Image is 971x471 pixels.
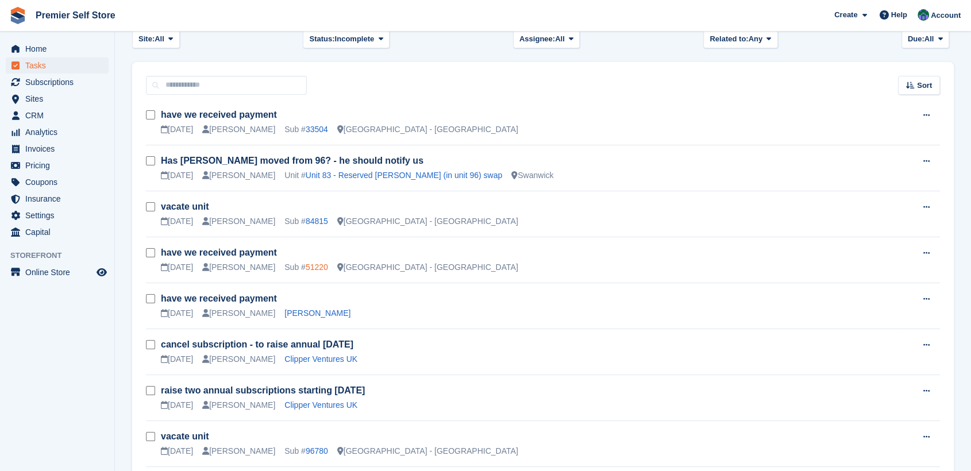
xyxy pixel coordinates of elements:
[161,339,353,349] a: cancel subscription - to raise annual [DATE]
[748,33,762,45] span: Any
[284,169,502,182] div: Unit #
[95,265,109,279] a: Preview store
[25,264,94,280] span: Online Store
[284,400,357,410] a: Clipper Ventures UK
[202,169,275,182] div: [PERSON_NAME]
[161,294,277,303] a: have we received payment
[202,399,275,411] div: [PERSON_NAME]
[25,57,94,74] span: Tasks
[519,33,555,45] span: Assignee:
[306,171,502,180] a: Unit 83 - Reserved [PERSON_NAME] (in unit 96) swap
[703,30,777,49] button: Related to: Any
[924,33,934,45] span: All
[284,215,328,227] div: Sub #
[25,191,94,207] span: Insurance
[25,141,94,157] span: Invoices
[901,30,949,49] button: Due: All
[25,91,94,107] span: Sites
[161,202,209,211] a: vacate unit
[161,399,193,411] div: [DATE]
[202,261,275,273] div: [PERSON_NAME]
[6,191,109,207] a: menu
[25,224,94,240] span: Capital
[155,33,164,45] span: All
[284,445,328,457] div: Sub #
[25,207,94,223] span: Settings
[306,125,328,134] a: 33504
[284,261,328,273] div: Sub #
[891,9,907,21] span: Help
[931,10,961,21] span: Account
[202,353,275,365] div: [PERSON_NAME]
[202,215,275,227] div: [PERSON_NAME]
[25,124,94,140] span: Analytics
[908,33,924,45] span: Due:
[161,385,365,395] a: raise two annual subscriptions starting [DATE]
[6,224,109,240] a: menu
[335,33,375,45] span: Incomplete
[6,74,109,90] a: menu
[6,207,109,223] a: menu
[337,215,518,227] div: [GEOGRAPHIC_DATA] - [GEOGRAPHIC_DATA]
[6,41,109,57] a: menu
[6,107,109,123] a: menu
[25,74,94,90] span: Subscriptions
[337,261,518,273] div: [GEOGRAPHIC_DATA] - [GEOGRAPHIC_DATA]
[303,30,389,49] button: Status: Incomplete
[25,41,94,57] span: Home
[306,446,328,455] a: 96780
[6,157,109,173] a: menu
[309,33,334,45] span: Status:
[284,123,328,136] div: Sub #
[132,30,180,49] button: Site: All
[202,445,275,457] div: [PERSON_NAME]
[161,215,193,227] div: [DATE]
[6,141,109,157] a: menu
[138,33,155,45] span: Site:
[6,174,109,190] a: menu
[25,107,94,123] span: CRM
[918,9,929,21] img: Jo Granger
[6,264,109,280] a: menu
[513,30,580,49] button: Assignee: All
[202,307,275,319] div: [PERSON_NAME]
[6,57,109,74] a: menu
[25,157,94,173] span: Pricing
[25,174,94,190] span: Coupons
[161,307,193,319] div: [DATE]
[161,261,193,273] div: [DATE]
[337,123,518,136] div: [GEOGRAPHIC_DATA] - [GEOGRAPHIC_DATA]
[306,262,328,272] a: 51220
[306,217,328,226] a: 84815
[834,9,857,21] span: Create
[161,431,209,441] a: vacate unit
[511,169,553,182] div: Swanwick
[202,123,275,136] div: [PERSON_NAME]
[161,156,423,165] a: Has [PERSON_NAME] moved from 96? - he should notify us
[161,248,277,257] a: have we received payment
[917,80,932,91] span: Sort
[9,7,26,24] img: stora-icon-8386f47178a22dfd0bd8f6a31ec36ba5ce8667c1dd55bd0f319d3a0aa187defe.svg
[161,123,193,136] div: [DATE]
[337,445,518,457] div: [GEOGRAPHIC_DATA] - [GEOGRAPHIC_DATA]
[161,110,277,119] a: have we received payment
[284,308,350,318] a: [PERSON_NAME]
[31,6,120,25] a: Premier Self Store
[10,250,114,261] span: Storefront
[161,169,193,182] div: [DATE]
[710,33,748,45] span: Related to:
[555,33,565,45] span: All
[6,91,109,107] a: menu
[284,354,357,364] a: Clipper Ventures UK
[161,353,193,365] div: [DATE]
[161,445,193,457] div: [DATE]
[6,124,109,140] a: menu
